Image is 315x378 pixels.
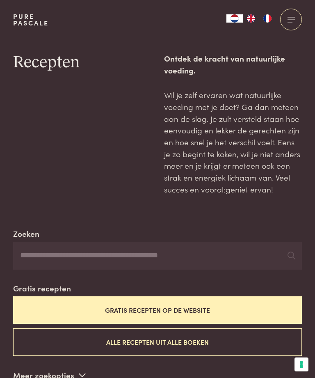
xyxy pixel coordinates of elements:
[243,14,259,23] a: EN
[164,89,302,195] p: Wil je zelf ervaren wat natuurlijke voeding met je doet? Ga dan meteen aan de slag. Je zult verst...
[226,14,243,23] div: Language
[294,357,308,371] button: Uw voorkeuren voor toestemming voor trackingtechnologieën
[13,13,49,26] a: PurePascale
[13,296,302,324] button: Gratis recepten op de website
[13,328,302,356] button: Alle recepten uit alle boeken
[13,228,39,240] label: Zoeken
[259,14,276,23] a: FR
[164,53,285,76] strong: Ontdek de kracht van natuurlijke voeding.
[13,53,151,73] h1: Recepten
[243,14,276,23] ul: Language list
[226,14,243,23] a: NL
[226,14,276,23] aside: Language selected: Nederlands
[13,282,71,294] label: Gratis recepten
